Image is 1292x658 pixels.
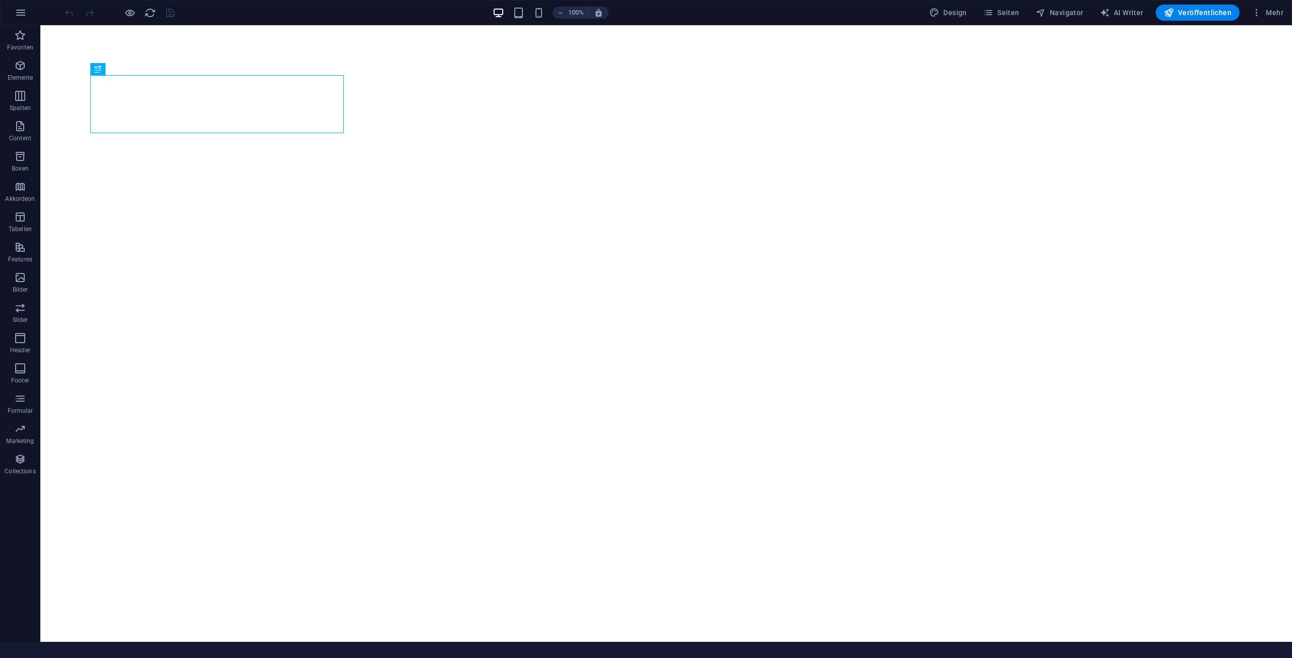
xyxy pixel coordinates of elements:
p: Features [8,255,32,263]
p: Akkordeon [5,195,35,203]
span: AI Writer [1100,8,1144,18]
p: Spalten [10,104,31,112]
button: Klicke hier, um den Vorschau-Modus zu verlassen [124,7,136,19]
p: Marketing [6,437,34,445]
p: Boxen [12,164,29,173]
h6: 100% [568,7,584,19]
span: Seiten [983,8,1019,18]
p: Collections [5,467,35,475]
button: Seiten [979,5,1024,21]
div: Design (Strg+Alt+Y) [925,5,971,21]
p: Content [9,134,31,142]
p: Tabellen [9,225,32,233]
span: Mehr [1252,8,1283,18]
p: Elemente [8,74,33,82]
button: Design [925,5,971,21]
span: Navigator [1036,8,1084,18]
p: Slider [13,316,28,324]
p: Favoriten [7,43,33,51]
i: Seite neu laden [144,7,156,19]
button: Mehr [1248,5,1287,21]
button: 100% [553,7,588,19]
p: Bilder [13,286,28,294]
button: AI Writer [1096,5,1148,21]
button: Navigator [1032,5,1088,21]
i: Bei Größenänderung Zoomstufe automatisch an das gewählte Gerät anpassen. [594,8,603,17]
p: Footer [11,376,29,385]
p: Formular [8,407,33,415]
button: Veröffentlichen [1156,5,1240,21]
span: Design [929,8,967,18]
button: reload [144,7,156,19]
span: Veröffentlichen [1164,8,1231,18]
p: Header [10,346,30,354]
